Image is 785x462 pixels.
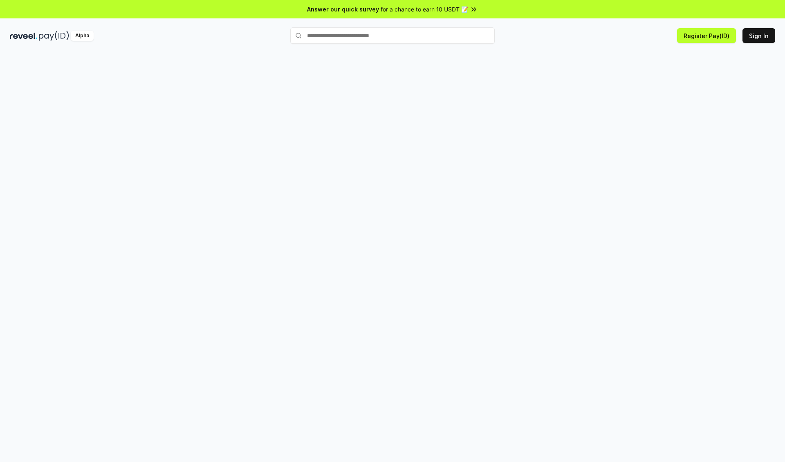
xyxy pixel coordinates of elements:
span: Answer our quick survey [307,5,379,14]
img: pay_id [39,31,69,41]
span: for a chance to earn 10 USDT 📝 [381,5,468,14]
button: Register Pay(ID) [677,28,736,43]
div: Alpha [71,31,94,41]
button: Sign In [742,28,775,43]
img: reveel_dark [10,31,37,41]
